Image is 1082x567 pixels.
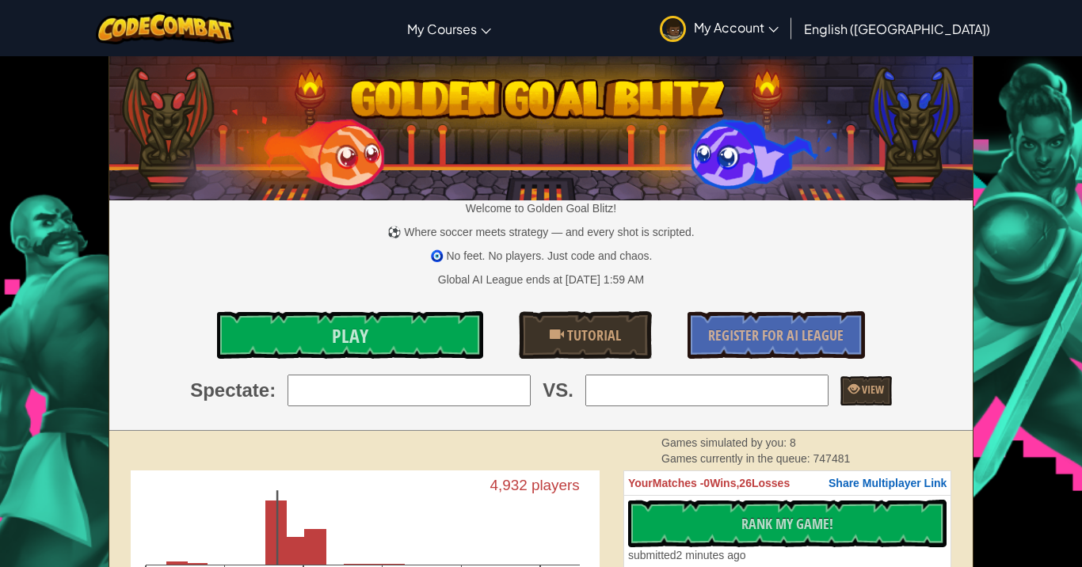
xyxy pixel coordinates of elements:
div: Global AI League ends at [DATE] 1:59 AM [438,272,644,287]
span: Games simulated by you: [661,436,790,449]
a: My Account [652,3,787,53]
p: Welcome to Golden Goal Blitz! [109,200,973,216]
a: English ([GEOGRAPHIC_DATA]) [796,7,998,50]
p: ⚽ Where soccer meets strategy — and every shot is scripted. [109,224,973,240]
img: avatar [660,16,686,42]
p: 🧿 No feet. No players. Just code and chaos. [109,248,973,264]
span: Register for AI League [708,325,844,345]
span: Spectate [190,377,269,404]
a: Tutorial [519,311,652,359]
span: View [859,382,884,397]
span: VS. [543,377,573,404]
span: : [269,377,276,404]
span: Tutorial [564,325,621,345]
span: 8 [790,436,796,449]
span: Games currently in the queue: [661,452,813,465]
a: My Courses [399,7,499,50]
a: Register for AI League [688,311,865,359]
button: Rank My Game! [628,500,947,547]
span: Rank My Game! [741,514,833,534]
span: My Courses [407,21,477,37]
img: CodeCombat logo [96,12,234,44]
span: submitted [628,549,676,561]
img: Golden Goal [109,50,973,200]
text: 4,932 players [490,478,579,494]
th: 0 26 [623,471,951,496]
span: Losses [752,477,790,489]
span: My Account [694,19,779,36]
span: English ([GEOGRAPHIC_DATA]) [804,21,990,37]
span: Wins, [710,477,739,489]
span: Your [628,477,653,489]
span: Matches - [653,477,704,489]
span: 747481 [813,452,851,465]
span: Share Multiplayer Link [829,477,947,489]
span: Play [332,323,368,348]
div: 2 minutes ago [628,547,746,563]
